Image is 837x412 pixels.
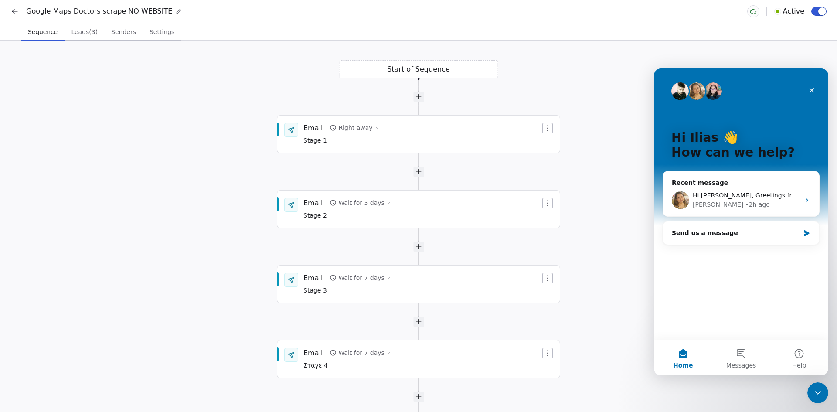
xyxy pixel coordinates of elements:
[326,122,383,134] button: Right away
[72,294,102,300] span: Messages
[303,361,391,371] span: Σταγε 4
[303,211,391,221] span: Stage 2
[303,136,380,146] span: Stage 1
[58,272,116,307] button: Messages
[277,190,560,228] div: EmailWait for 3 daysStage 2
[26,6,172,17] span: Google Maps Doctors scrape NO WEBSITE
[277,340,560,378] div: EmailWait for 7 daysΣταγε 4
[303,348,323,358] div: Email
[277,265,560,303] div: EmailWait for 7 daysStage 3
[326,347,395,359] button: Wait for 7 days
[18,160,146,169] div: Send us a message
[39,132,89,141] div: [PERSON_NAME]
[108,26,139,38] span: Senders
[116,272,174,307] button: Help
[9,153,166,177] div: Send us a message
[654,68,828,375] iframe: Intercom live chat
[783,6,805,17] span: Active
[338,198,384,207] div: Wait for 3 days
[138,294,152,300] span: Help
[24,26,61,38] span: Sequence
[146,26,178,38] span: Settings
[326,197,395,209] button: Wait for 3 days
[303,198,323,208] div: Email
[39,123,651,130] span: Hi [PERSON_NAME], Greetings from Swipe One and thank you for reaching out! Please be informed tha...
[338,123,372,132] div: Right away
[303,273,323,283] div: Email
[277,115,560,153] div: EmailRight awayStage 1
[339,60,498,78] div: Start of Sequence
[303,123,323,133] div: Email
[150,14,166,30] div: Close
[68,26,101,38] span: Leads (3)
[338,348,384,357] div: Wait for 7 days
[338,273,384,282] div: Wait for 7 days
[303,286,391,296] span: Stage 3
[19,294,39,300] span: Home
[807,382,828,403] iframe: Intercom live chat
[326,272,395,284] button: Wait for 7 days
[91,132,116,141] div: • 2h ago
